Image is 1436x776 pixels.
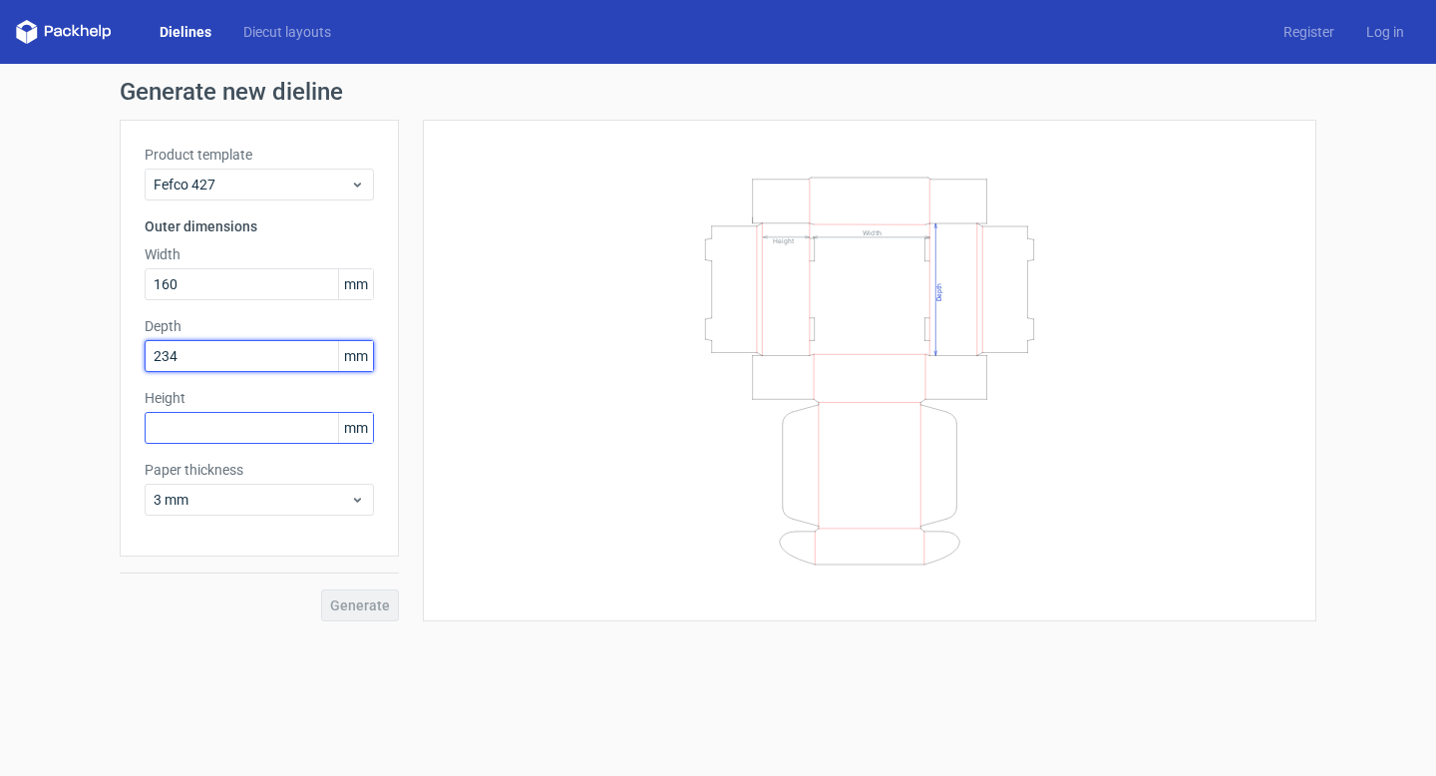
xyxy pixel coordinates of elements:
[227,22,347,42] a: Diecut layouts
[120,80,1316,104] h1: Generate new dieline
[1267,22,1350,42] a: Register
[145,460,374,480] label: Paper thickness
[144,22,227,42] a: Dielines
[145,316,374,336] label: Depth
[338,413,373,443] span: mm
[145,388,374,408] label: Height
[145,216,374,236] h3: Outer dimensions
[154,490,350,510] span: 3 mm
[1350,22,1420,42] a: Log in
[154,175,350,194] span: Fefco 427
[935,282,943,300] text: Depth
[145,145,374,165] label: Product template
[338,341,373,371] span: mm
[773,236,794,244] text: Height
[338,269,373,299] span: mm
[145,244,374,264] label: Width
[863,227,882,236] text: Width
